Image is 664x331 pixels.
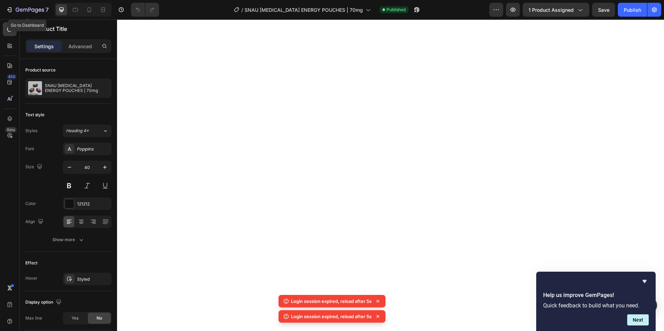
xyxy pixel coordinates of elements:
[241,6,243,14] span: /
[131,3,159,17] div: Undo/Redo
[291,298,372,305] p: Login session expired, reload after 5s
[63,125,111,137] button: Heading 4*
[68,43,92,50] p: Advanced
[45,83,109,93] p: SNAU [MEDICAL_DATA] ENERGY POUCHES | 70mg
[244,6,363,14] span: SNAU [MEDICAL_DATA] ENERGY POUCHES | 70mg
[291,313,372,320] p: Login session expired, reload after 5s
[66,128,89,134] span: Heading 4*
[5,127,17,133] div: Beta
[25,162,44,172] div: Size
[34,25,109,33] p: Product Title
[45,6,49,14] p: 7
[25,67,56,73] div: Product source
[117,19,664,331] iframe: Design area
[25,217,45,227] div: Align
[25,146,34,152] div: Font
[25,201,36,207] div: Color
[627,314,649,325] button: Next question
[618,3,647,17] button: Publish
[387,7,406,13] span: Published
[25,275,38,281] div: Hover
[97,315,102,321] span: No
[72,315,78,321] span: Yes
[3,3,52,17] button: 7
[77,201,110,207] div: 121212
[25,298,63,307] div: Display option
[543,277,649,325] div: Help us improve GemPages!
[25,260,38,266] div: Effect
[77,146,110,152] div: Poppins
[25,112,44,118] div: Text style
[624,6,641,14] div: Publish
[592,3,615,17] button: Save
[34,43,54,50] p: Settings
[598,7,609,13] span: Save
[25,315,42,321] div: Max line
[529,6,574,14] span: 1 product assigned
[523,3,589,17] button: 1 product assigned
[77,276,110,282] div: Styled
[640,277,649,286] button: Hide survey
[7,74,17,79] div: 450
[25,234,111,246] button: Show more
[28,81,42,95] img: product feature img
[543,291,649,299] h2: Help us improve GemPages!
[543,302,649,309] p: Quick feedback to build what you need.
[25,128,38,134] div: Styles
[52,236,85,243] div: Show more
